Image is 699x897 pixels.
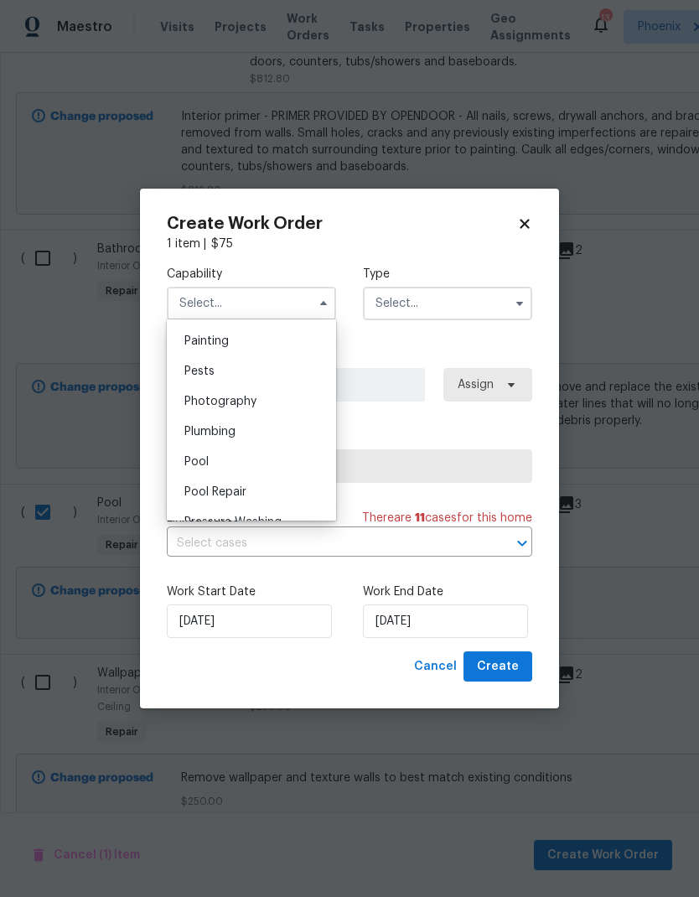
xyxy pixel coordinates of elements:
[363,604,528,638] input: M/D/YYYY
[184,426,236,438] span: Plumbing
[363,287,532,320] input: Select...
[477,656,519,677] span: Create
[167,287,336,320] input: Select...
[211,238,233,250] span: $ 75
[181,458,518,474] span: Select trade partner
[363,583,532,600] label: Work End Date
[184,486,246,498] span: Pool Repair
[362,510,532,526] span: There are case s for this home
[313,293,334,314] button: Hide options
[414,656,457,677] span: Cancel
[415,512,425,524] span: 11
[167,215,517,232] h2: Create Work Order
[167,347,532,364] label: Work Order Manager
[184,516,282,528] span: Pressure Washing
[510,531,534,555] button: Open
[184,456,209,468] span: Pool
[184,396,256,407] span: Photography
[510,293,530,314] button: Show options
[407,651,463,682] button: Cancel
[167,428,532,445] label: Trade Partner
[167,236,532,252] div: 1 item |
[363,266,532,283] label: Type
[458,376,494,393] span: Assign
[463,651,532,682] button: Create
[167,266,336,283] label: Capability
[167,531,485,557] input: Select cases
[167,583,336,600] label: Work Start Date
[167,604,332,638] input: M/D/YYYY
[184,335,229,347] span: Painting
[184,366,215,377] span: Pests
